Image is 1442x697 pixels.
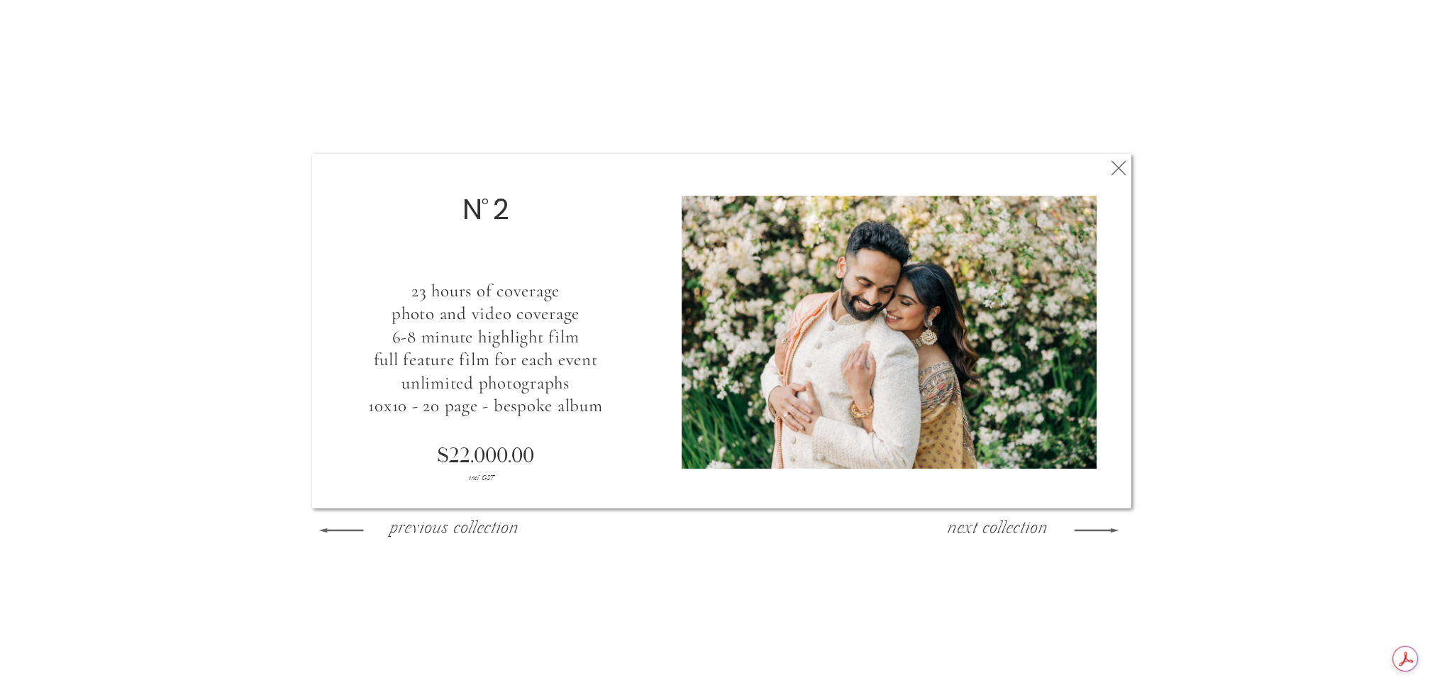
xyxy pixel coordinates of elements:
h1: Send us your Selection [569,540,874,568]
h3: previous collection [377,520,531,541]
h3: next collection [933,520,1061,541]
h2: $22,000.00 [419,445,553,467]
h2: N [457,195,488,227]
h2: 2 [486,195,516,227]
p: incl GST [455,475,509,484]
h3: 23 hours of coverage Photo and Video Coverage 6-8 minute highlight film full feature film for eac... [316,279,656,418]
p: o [482,195,494,213]
h3: Please let us know the Collection you've selected and if you'd like any additional A La Carte ite... [413,585,1031,635]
